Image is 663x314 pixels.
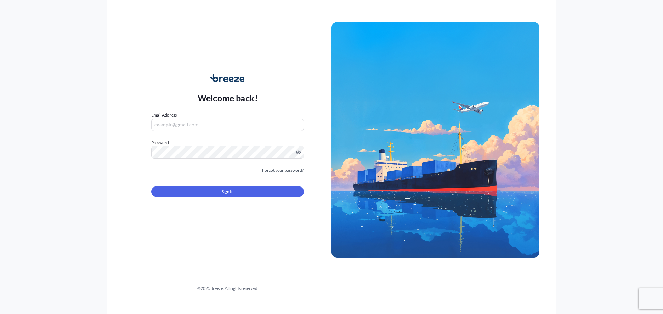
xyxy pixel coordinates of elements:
label: Password [151,139,304,146]
a: Forgot your password? [262,167,304,174]
input: example@gmail.com [151,119,304,131]
button: Sign In [151,186,304,197]
label: Email Address [151,112,177,119]
div: © 2025 Breeze. All rights reserved. [124,285,331,292]
button: Show password [296,150,301,155]
img: Ship illustration [331,22,539,258]
p: Welcome back! [198,92,258,103]
span: Sign In [222,188,234,195]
